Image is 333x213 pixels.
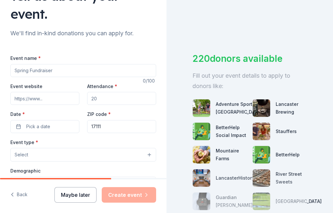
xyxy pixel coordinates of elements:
[15,151,28,159] span: Select
[87,120,156,133] input: 12345 (U.S. only)
[10,139,38,146] label: Event type
[143,77,156,85] div: 0 /100
[10,111,79,118] label: Date
[26,123,50,130] span: Pick a date
[253,123,270,140] img: photo for Stauffers
[87,111,111,118] label: ZIP code
[193,99,210,117] img: photo for Adventure Sports in Hershey
[193,146,210,163] img: photo for Mountaire Farms
[54,187,97,203] button: Maybe later
[192,52,307,65] div: 220 donors available
[10,64,156,77] input: Spring Fundraiser
[253,146,270,163] img: photo for BetterHelp
[216,100,262,116] div: Adventure Sports in [GEOGRAPHIC_DATA]
[10,83,42,90] label: Event website
[10,55,41,62] label: Event name
[216,147,247,163] div: Mountaire Farms
[216,124,247,139] div: BetterHelp Social Impact
[10,188,28,202] button: Back
[10,177,156,190] button: Select
[276,100,307,116] div: Lancaster Brewing
[10,28,156,39] div: We'll find in-kind donations you can apply for.
[276,151,300,159] div: BetterHelp
[87,83,117,90] label: Attendance
[10,120,79,133] button: Pick a date
[10,92,79,105] input: https://www...
[193,123,210,140] img: photo for BetterHelp Social Impact
[276,128,297,135] div: Stauffers
[192,71,307,91] div: Fill out your event details to apply to donors like:
[87,92,156,105] input: 20
[10,148,156,162] button: Select
[10,168,40,174] label: Demographic
[253,99,270,117] img: photo for Lancaster Brewing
